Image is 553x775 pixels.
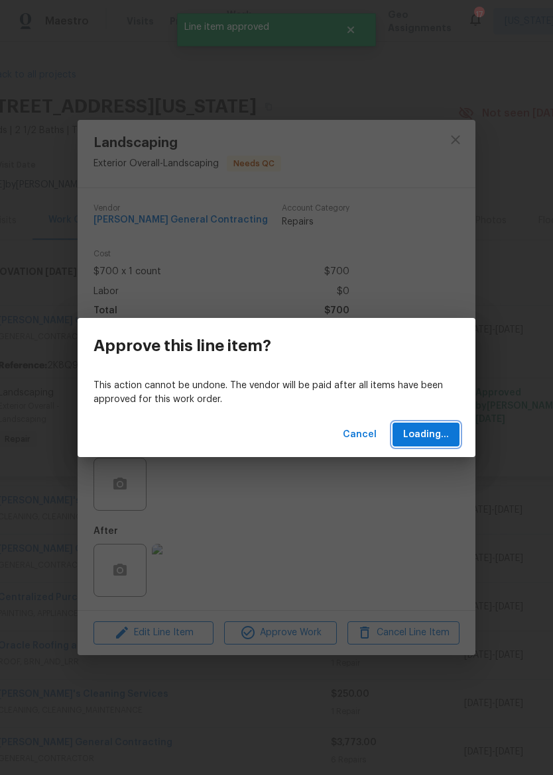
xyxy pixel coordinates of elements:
h3: Approve this line item? [93,336,271,355]
span: Cancel [343,427,377,443]
p: This action cannot be undone. The vendor will be paid after all items have been approved for this... [93,379,460,407]
span: Loading... [403,427,449,443]
button: Loading... [393,423,460,447]
button: Cancel [338,423,382,447]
